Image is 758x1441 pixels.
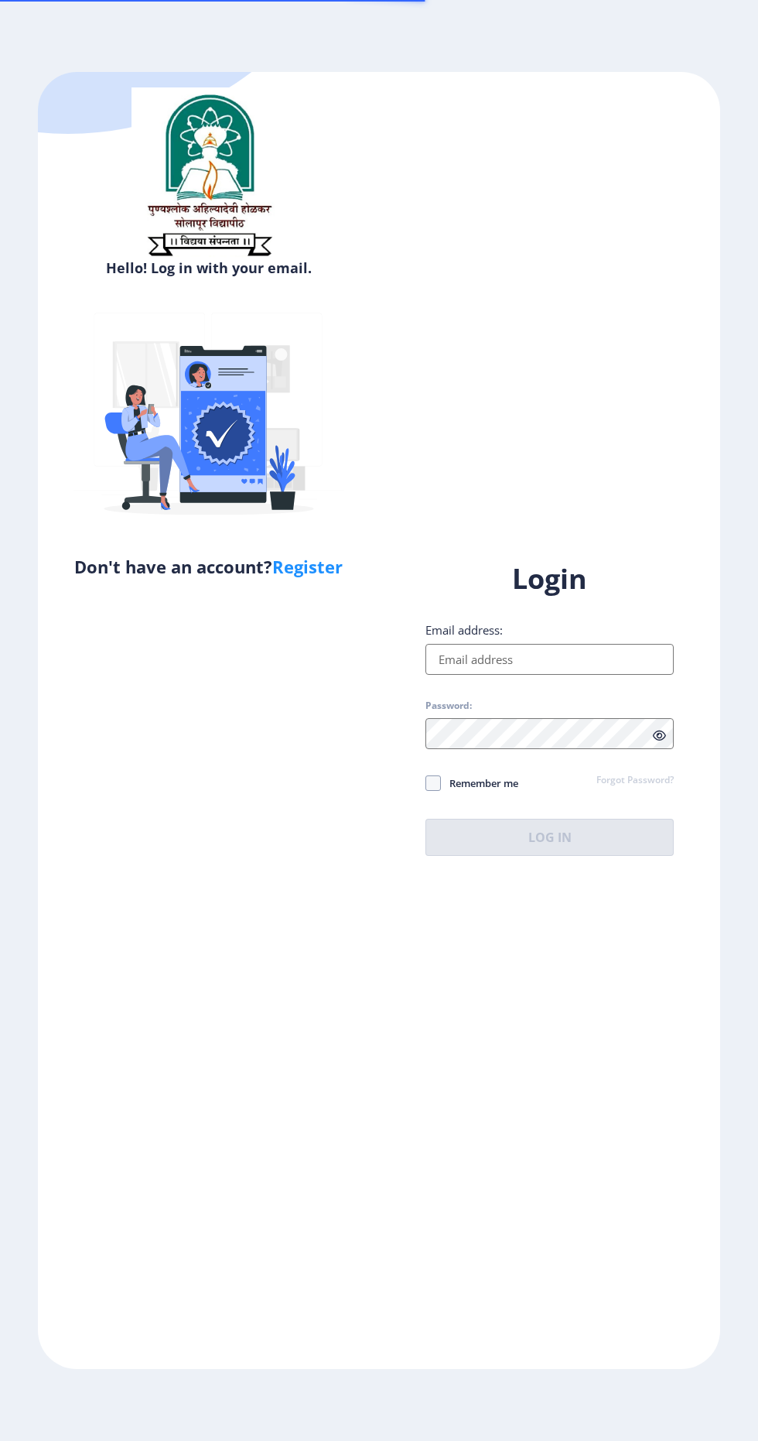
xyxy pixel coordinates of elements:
[50,554,367,579] h5: Don't have an account?
[73,283,344,554] img: Verified-rafiki.svg
[425,700,472,712] label: Password:
[596,774,674,788] a: Forgot Password?
[50,258,367,277] h6: Hello! Log in with your email.
[425,622,503,638] label: Email address:
[425,644,674,675] input: Email address
[441,774,518,792] span: Remember me
[272,555,343,578] a: Register
[425,560,674,597] h1: Login
[131,87,286,262] img: sulogo.png
[425,819,674,856] button: Log In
